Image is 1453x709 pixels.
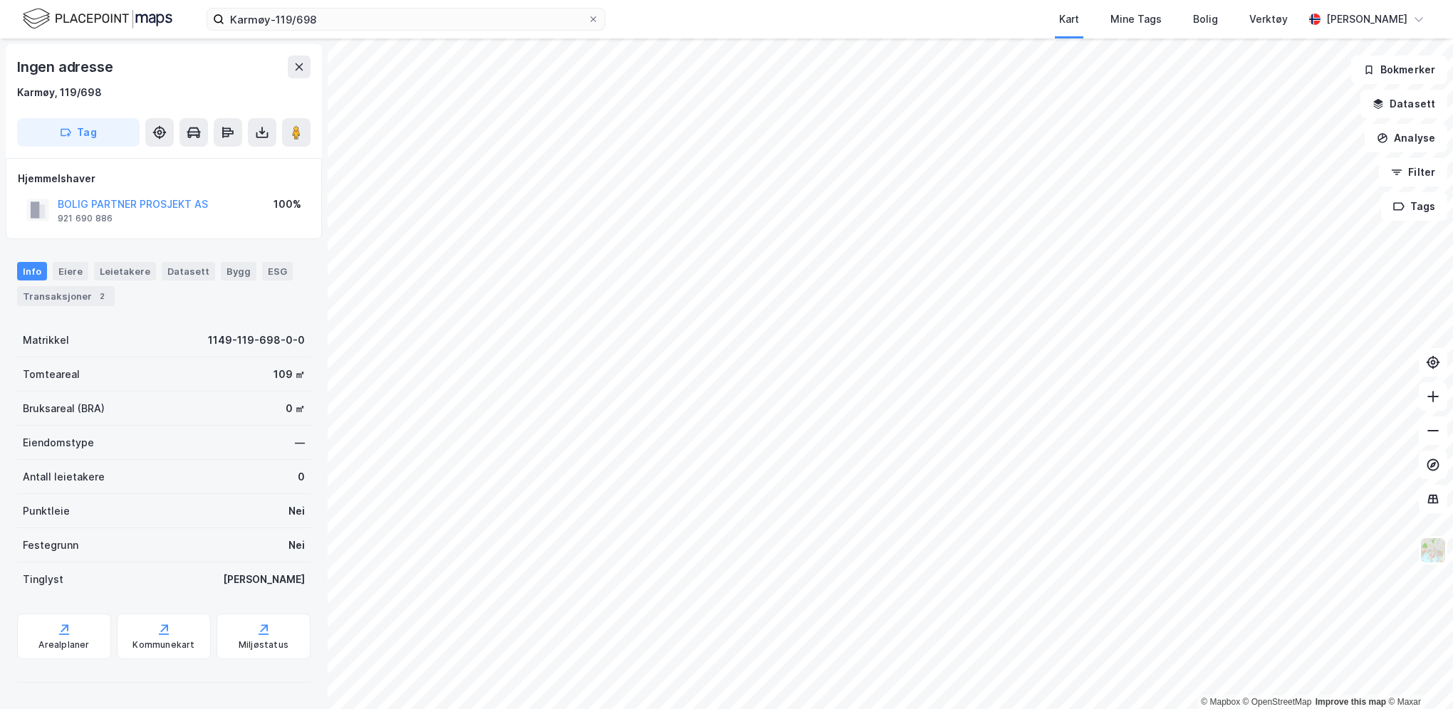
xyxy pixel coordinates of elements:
div: Leietakere [94,262,156,280]
div: Bolig [1193,11,1218,28]
div: Info [17,262,47,280]
a: Improve this map [1316,697,1386,707]
div: Mine Tags [1110,11,1162,28]
div: Eiendomstype [23,434,94,451]
div: ESG [262,262,293,280]
a: Mapbox [1201,697,1240,707]
button: Filter [1379,158,1447,187]
img: logo.f888ab2527a4732fd821a326f86c7f29.svg [23,6,172,31]
div: 109 ㎡ [274,366,305,383]
div: Ingen adresse [17,56,115,78]
div: Matrikkel [23,332,69,349]
div: Karmøy, 119/698 [17,84,102,101]
img: Z [1420,537,1447,564]
div: 0 [298,468,305,485]
div: Kontrollprogram for chat [1382,641,1453,709]
div: Antall leietakere [23,468,105,485]
div: Punktleie [23,503,70,520]
div: Eiere [53,262,88,280]
div: Tomteareal [23,366,80,383]
div: 1149-119-698-0-0 [208,332,305,349]
div: Datasett [162,262,215,280]
div: Nei [288,503,305,520]
button: Tags [1381,192,1447,221]
div: Bygg [221,262,256,280]
div: Nei [288,537,305,554]
button: Analyse [1365,124,1447,152]
div: Bruksareal (BRA) [23,400,105,417]
div: 0 ㎡ [286,400,305,417]
div: Tinglyst [23,571,63,588]
div: [PERSON_NAME] [223,571,305,588]
a: OpenStreetMap [1243,697,1312,707]
div: 2 [95,289,109,303]
div: Kart [1059,11,1079,28]
div: Festegrunn [23,537,78,554]
div: Kommunekart [132,639,194,651]
button: Datasett [1360,90,1447,118]
div: 100% [274,196,301,213]
div: — [295,434,305,451]
div: Miljøstatus [239,639,288,651]
div: Verktøy [1249,11,1288,28]
div: 921 690 886 [58,213,113,224]
button: Tag [17,118,140,147]
div: [PERSON_NAME] [1326,11,1407,28]
div: Transaksjoner [17,286,115,306]
iframe: Chat Widget [1382,641,1453,709]
button: Bokmerker [1351,56,1447,84]
div: Arealplaner [38,639,89,651]
input: Søk på adresse, matrikkel, gårdeiere, leietakere eller personer [224,9,588,30]
div: Hjemmelshaver [18,170,310,187]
